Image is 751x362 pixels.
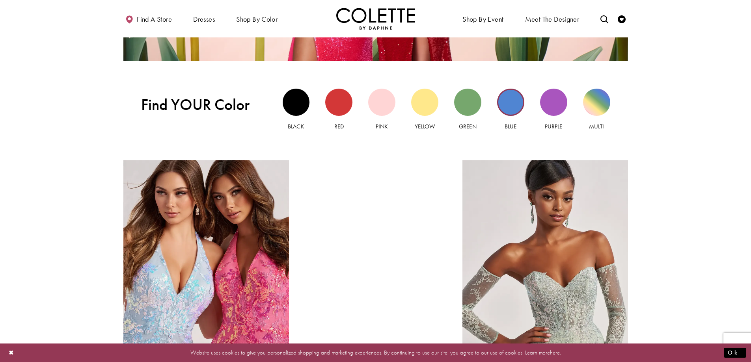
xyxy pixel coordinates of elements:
[583,89,610,116] div: Multi view
[325,89,352,131] a: Red view Red
[550,349,560,356] a: here
[234,8,280,30] span: Shop by color
[411,89,438,116] div: Yellow view
[415,123,434,130] span: Yellow
[123,8,174,30] a: Find a store
[459,123,476,130] span: Green
[505,123,516,130] span: Blue
[191,8,217,30] span: Dresses
[540,89,567,131] a: Purple view Purple
[236,15,278,23] span: Shop by color
[583,89,610,131] a: Multi view Multi
[454,89,481,131] a: Green view Green
[598,8,610,30] a: Toggle search
[616,8,628,30] a: Check Wishlist
[376,123,388,130] span: Pink
[454,89,481,116] div: Green view
[288,123,304,130] span: Black
[141,96,265,114] span: Find YOUR Color
[545,123,562,130] span: Purple
[283,89,310,116] div: Black view
[57,347,694,358] p: Website uses cookies to give you personalized shopping and marketing experiences. By continuing t...
[283,89,310,131] a: Black view Black
[497,89,524,131] a: Blue view Blue
[336,8,415,30] a: Visit Home Page
[137,15,172,23] span: Find a store
[368,89,395,116] div: Pink view
[334,123,344,130] span: Red
[525,15,580,23] span: Meet the designer
[497,89,524,116] div: Blue view
[462,15,503,23] span: Shop By Event
[325,89,352,116] div: Red view
[193,15,215,23] span: Dresses
[368,89,395,131] a: Pink view Pink
[411,89,438,131] a: Yellow view Yellow
[540,89,567,116] div: Purple view
[724,348,746,358] button: Submit Dialog
[523,8,581,30] a: Meet the designer
[460,8,505,30] span: Shop By Event
[336,8,415,30] img: Colette by Daphne
[5,346,18,360] button: Close Dialog
[589,123,604,130] span: Multi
